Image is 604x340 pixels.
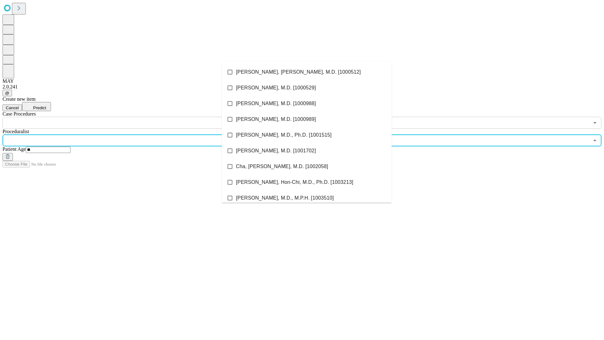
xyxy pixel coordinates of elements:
[3,146,26,152] span: Patient Age
[236,163,328,170] span: Cha, [PERSON_NAME], M.D. [1002058]
[236,131,332,139] span: [PERSON_NAME], M.D., Ph.D. [1001515]
[3,90,12,96] button: @
[33,105,46,110] span: Predict
[3,78,601,84] div: MAY
[236,100,316,107] span: [PERSON_NAME], M.D. [1000988]
[236,178,353,186] span: [PERSON_NAME], Hon-Chi, M.D., Ph.D. [1003213]
[236,147,316,155] span: [PERSON_NAME], M.D. [1001702]
[3,84,601,90] div: 2.0.241
[590,118,599,127] button: Open
[3,105,22,111] button: Cancel
[3,96,36,102] span: Create new item
[3,111,36,116] span: Scheduled Procedure
[236,116,316,123] span: [PERSON_NAME], M.D. [1000989]
[22,102,51,111] button: Predict
[590,136,599,145] button: Close
[3,129,29,134] span: Proceduralist
[5,91,9,95] span: @
[236,68,361,76] span: [PERSON_NAME], [PERSON_NAME], M.D. [1000512]
[236,194,334,202] span: [PERSON_NAME], M.D., M.P.H. [1003510]
[6,105,19,110] span: Cancel
[236,84,316,92] span: [PERSON_NAME], M.D. [1000529]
